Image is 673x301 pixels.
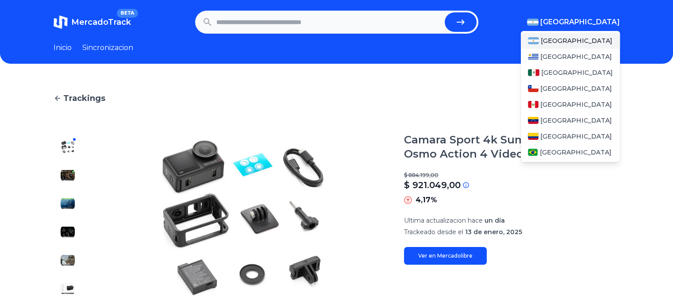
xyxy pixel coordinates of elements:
[527,19,538,26] img: Argentina
[527,17,620,27] button: [GEOGRAPHIC_DATA]
[61,282,75,296] img: Camara Sport 4k Sumergible Hd Dji Osmo Action 4 Video Foto
[528,117,538,124] img: Venezuela
[404,133,620,161] h1: Camara Sport 4k Sumergible Hd Dji Osmo Action 4 Video Foto
[521,128,620,144] a: Colombia[GEOGRAPHIC_DATA]
[521,96,620,112] a: Peru[GEOGRAPHIC_DATA]
[540,116,612,125] span: [GEOGRAPHIC_DATA]
[54,15,68,29] img: MercadoTrack
[528,69,539,76] img: Mexico
[540,52,612,61] span: [GEOGRAPHIC_DATA]
[521,49,620,65] a: Uruguay[GEOGRAPHIC_DATA]
[528,85,538,92] img: Chile
[404,172,620,179] p: $ 884.199,00
[521,144,620,160] a: Brasil[GEOGRAPHIC_DATA]
[71,17,131,27] span: MercadoTrack
[521,81,620,96] a: Chile[GEOGRAPHIC_DATA]
[61,168,75,182] img: Camara Sport 4k Sumergible Hd Dji Osmo Action 4 Video Foto
[54,92,620,104] a: Trackings
[404,228,463,236] span: Trackeado desde el
[415,195,437,205] p: 4,17%
[54,15,131,29] a: MercadoTrackBETA
[521,33,620,49] a: Argentina[GEOGRAPHIC_DATA]
[528,37,539,44] img: Argentina
[404,247,487,265] a: Ver en Mercadolibre
[541,36,612,45] span: [GEOGRAPHIC_DATA]
[540,100,612,109] span: [GEOGRAPHIC_DATA]
[404,179,461,191] p: $ 921.049,00
[465,228,522,236] span: 13 de enero, 2025
[528,53,538,60] img: Uruguay
[540,17,620,27] span: [GEOGRAPHIC_DATA]
[63,92,105,104] span: Trackings
[528,101,538,108] img: Peru
[541,68,613,77] span: [GEOGRAPHIC_DATA]
[404,216,483,224] span: Ultima actualizacion hace
[485,216,505,224] span: un día
[61,225,75,239] img: Camara Sport 4k Sumergible Hd Dji Osmo Action 4 Video Foto
[521,112,620,128] a: Venezuela[GEOGRAPHIC_DATA]
[54,42,72,53] a: Inicio
[539,148,611,157] span: [GEOGRAPHIC_DATA]
[61,140,75,154] img: Camara Sport 4k Sumergible Hd Dji Osmo Action 4 Video Foto
[528,149,538,156] img: Brasil
[117,9,138,18] span: BETA
[82,42,133,53] a: Sincronizacion
[540,132,612,141] span: [GEOGRAPHIC_DATA]
[528,133,538,140] img: Colombia
[61,253,75,267] img: Camara Sport 4k Sumergible Hd Dji Osmo Action 4 Video Foto
[61,197,75,211] img: Camara Sport 4k Sumergible Hd Dji Osmo Action 4 Video Foto
[540,84,612,93] span: [GEOGRAPHIC_DATA]
[521,65,620,81] a: Mexico[GEOGRAPHIC_DATA]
